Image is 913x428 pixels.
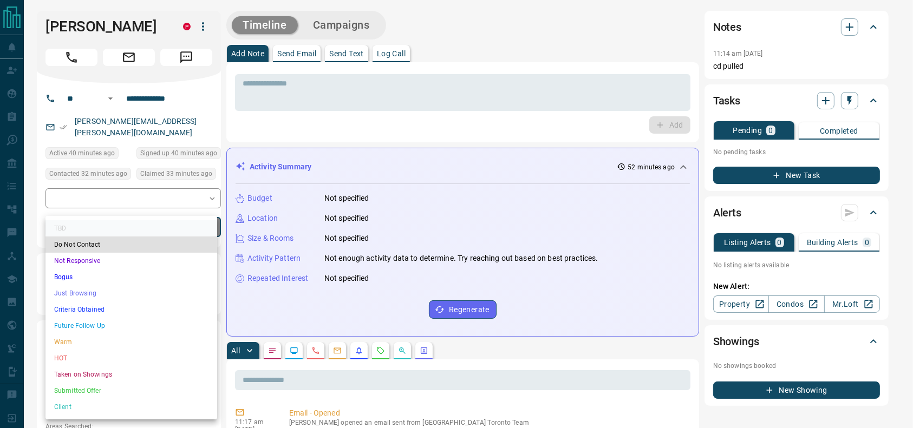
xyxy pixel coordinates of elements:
[45,399,217,415] li: Client
[45,301,217,318] li: Criteria Obtained
[45,383,217,399] li: Submitted Offer
[45,236,217,253] li: Do Not Contact
[45,334,217,350] li: Warm
[45,350,217,366] li: HOT
[45,318,217,334] li: Future Follow Up
[45,366,217,383] li: Taken on Showings
[45,253,217,269] li: Not Responsive
[45,285,217,301] li: Just Browsing
[45,269,217,285] li: Bogus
